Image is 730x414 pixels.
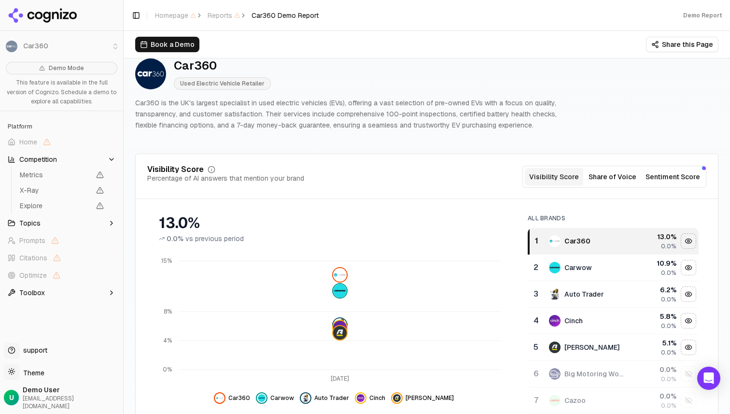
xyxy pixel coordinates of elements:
[661,375,676,383] span: 0.0%
[19,271,47,280] span: Optimize
[549,262,561,273] img: carwow
[19,369,44,377] span: Theme
[564,343,620,352] div: [PERSON_NAME]
[661,269,676,277] span: 0.0%
[333,326,347,340] img: arnold clark
[174,58,271,73] div: Car360
[529,281,699,308] tr: 3auto traderAuto Trader6.2%0.0%Hide auto trader data
[19,218,41,228] span: Topics
[333,269,347,282] img: car360
[633,312,676,321] div: 5.8 %
[214,392,250,404] button: Hide car360 data
[661,296,676,303] span: 0.0%
[583,168,642,186] button: Share of Voice
[19,236,45,245] span: Prompts
[19,253,47,263] span: Citations
[161,257,172,265] tspan: 15%
[19,155,57,164] span: Competition
[642,168,704,186] button: Sentiment Score
[681,340,696,355] button: Hide arnold clark data
[6,78,117,107] p: This feature is available in the full version of Cognizo. Schedule a demo to explore all capabili...
[163,366,172,374] tspan: 0%
[681,260,696,275] button: Hide carwow data
[529,334,699,361] tr: 5arnold clark[PERSON_NAME]5.1%0.0%Hide arnold clark data
[633,338,676,348] div: 5.1 %
[564,396,586,405] div: Cazoo
[19,137,37,147] span: Home
[256,392,294,404] button: Hide carwow data
[529,255,699,281] tr: 2carwowCarwow10.9%0.0%Hide carwow data
[258,394,266,402] img: carwow
[549,342,561,353] img: arnold clark
[661,402,676,410] span: 0.0%
[228,394,250,402] span: Car360
[533,288,539,300] div: 3
[333,318,347,332] img: auto trader
[270,394,294,402] span: Carwow
[529,361,699,387] tr: 6big motoring worldBig Motoring World0.0%0.0%Show big motoring world data
[20,201,90,211] span: Explore
[533,315,539,327] div: 4
[533,342,539,353] div: 5
[49,64,84,72] span: Demo Mode
[549,235,561,247] img: car360
[135,37,199,52] button: Book a Demo
[681,313,696,328] button: Hide cinch data
[633,285,676,295] div: 6.2 %
[159,214,508,232] div: 13.0%
[333,284,347,298] img: carwow
[147,173,304,183] div: Percentage of AI answers that mention your brand
[529,228,699,255] tr: 1car360Car36013.0%0.0%Hide car360 data
[633,391,676,401] div: 0.0 %
[208,11,240,20] span: Reports
[683,12,722,19] div: Demo Report
[529,387,699,414] tr: 7cazooCazoo0.0%0.0%Show cazoo data
[147,166,204,173] div: Visibility Score
[681,366,696,382] button: Show big motoring world data
[357,394,365,402] img: cinch
[549,288,561,300] img: auto trader
[164,308,172,316] tspan: 8%
[391,392,454,404] button: Hide arnold clark data
[564,289,604,299] div: Auto Trader
[393,394,401,402] img: arnold clark
[4,215,119,231] button: Topics
[681,393,696,408] button: Show cazoo data
[549,315,561,327] img: cinch
[528,214,699,222] div: All Brands
[163,337,172,345] tspan: 4%
[167,234,183,243] span: 0.0%
[19,345,47,355] span: support
[185,234,244,243] span: vs previous period
[252,11,319,20] span: Car360 Demo Report
[314,394,349,402] span: Auto Trader
[633,365,676,374] div: 0.0 %
[4,119,119,134] div: Platform
[533,262,539,273] div: 2
[9,393,14,402] span: U
[155,11,196,20] span: Homepage
[661,322,676,330] span: 0.0%
[331,375,349,383] tspan: [DATE]
[697,367,720,390] div: Open Intercom Messenger
[20,170,90,180] span: Metrics
[20,186,90,195] span: X-Ray
[355,392,385,404] button: Hide cinch data
[135,98,568,130] p: Car360 is the UK's largest specialist in used electric vehicles (EVs), offering a vast selection ...
[216,394,224,402] img: car360
[525,168,583,186] button: Visibility Score
[533,395,539,406] div: 7
[333,321,347,334] img: cinch
[564,316,583,326] div: Cinch
[4,285,119,300] button: Toolbox
[681,286,696,302] button: Hide auto trader data
[369,394,385,402] span: Cinch
[661,243,676,250] span: 0.0%
[23,395,119,410] span: [EMAIL_ADDRESS][DOMAIN_NAME]
[533,368,539,380] div: 6
[23,385,119,395] span: Demo User
[174,77,271,90] span: Used Electric Vehicle Retailer
[4,152,119,167] button: Competition
[564,263,592,272] div: Carwow
[19,288,45,298] span: Toolbox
